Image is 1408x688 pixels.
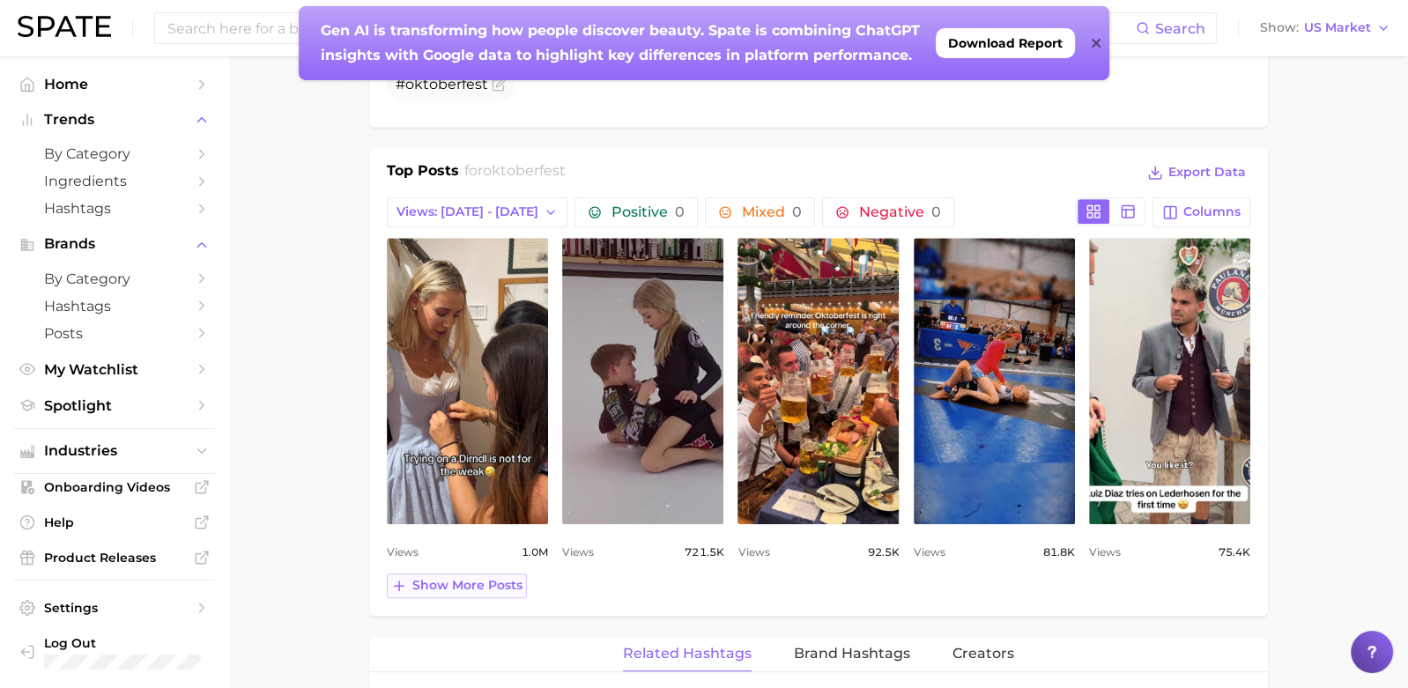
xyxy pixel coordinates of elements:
span: oktoberfest [483,162,566,179]
span: Views [562,542,594,563]
span: Hashtags [44,298,185,314]
span: Columns [1183,204,1241,219]
span: 75.4k [1219,542,1250,563]
span: Trends [44,112,185,128]
button: Views: [DATE] - [DATE] [387,197,567,227]
a: Log out. Currently logged in with e-mail lhutcherson@kwtglobal.com. [14,630,215,675]
span: Search [1155,20,1205,37]
span: Show [1260,23,1299,33]
a: My Watchlist [14,356,215,383]
span: Brand Hashtags [794,646,910,662]
a: Posts [14,320,215,347]
span: My Watchlist [44,361,185,378]
span: 721.5k [685,542,723,563]
span: 0 [931,203,941,220]
a: Product Releases [14,544,215,571]
span: Help [44,514,185,530]
button: Flag as miscategorized or irrelevant [492,78,506,92]
span: 81.8k [1043,542,1075,563]
span: 92.5k [868,542,900,563]
span: oktoberfest [405,76,488,92]
span: Spotlight [44,397,185,414]
span: # [396,76,488,92]
span: Ingredients [44,173,185,189]
h1: Top Posts [387,160,459,187]
span: by Category [44,145,185,162]
a: by Category [14,140,215,167]
a: Help [14,509,215,536]
button: Industries [14,438,215,464]
a: Settings [14,595,215,621]
span: Related Hashtags [623,646,752,662]
span: Export Data [1168,165,1246,180]
span: Home [44,76,185,92]
span: 1.0m [522,542,548,563]
span: Log Out [44,635,222,651]
span: Views: [DATE] - [DATE] [396,204,538,219]
span: Views [1089,542,1121,563]
span: Settings [44,600,185,616]
a: Spotlight [14,392,215,419]
a: Onboarding Videos [14,474,215,500]
span: Onboarding Videos [44,479,185,495]
span: Product Releases [44,550,185,566]
a: by Category [14,265,215,292]
span: Hashtags [44,200,185,217]
span: 0 [675,203,685,220]
span: 0 [792,203,802,220]
span: Views [737,542,769,563]
input: Search here for a brand, industry, or ingredient [166,13,1136,43]
a: Hashtags [14,195,215,222]
img: SPATE [18,16,111,37]
h2: for [464,160,566,187]
span: Brands [44,236,185,252]
a: Hashtags [14,292,215,320]
button: Brands [14,231,215,257]
span: US Market [1304,23,1371,33]
span: Views [387,542,419,563]
span: Industries [44,443,185,459]
button: Show more posts [387,573,527,598]
span: Posts [44,325,185,342]
span: by Category [44,270,185,287]
button: Export Data [1143,160,1250,185]
a: Home [14,70,215,98]
span: Creators [952,646,1014,662]
span: Negative [859,205,941,219]
span: Show more posts [412,578,522,593]
button: Trends [14,107,215,133]
span: Views [914,542,945,563]
button: Columns [1152,197,1250,227]
a: Ingredients [14,167,215,195]
span: Mixed [742,205,802,219]
button: ShowUS Market [1256,17,1395,40]
span: Positive [611,205,685,219]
